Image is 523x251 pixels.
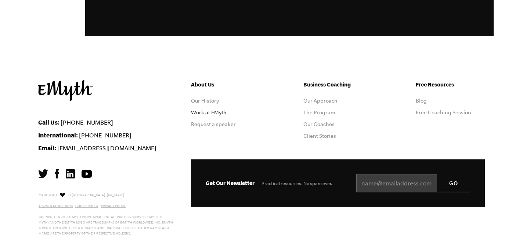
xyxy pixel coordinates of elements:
[191,98,219,104] a: Our History
[38,169,48,178] img: Twitter
[416,80,485,89] h5: Free Resources
[191,80,260,89] h5: About Us
[486,216,523,251] iframe: Chat Widget
[38,119,59,126] strong: Call Us:
[61,119,113,126] a: [PHONE_NUMBER]
[437,174,470,192] input: GO
[79,132,131,139] a: [PHONE_NUMBER]
[303,98,338,104] a: Our Approach
[39,191,173,236] p: Made with in [GEOGRAPHIC_DATA], [US_STATE]. Copyright © 2025 E-Myth Worldwide, Inc. All rights re...
[60,192,65,197] img: Love
[39,204,73,208] a: Terms & Conditions
[38,132,78,139] strong: International:
[261,181,332,186] span: Practical resources. No spam ever.
[55,169,59,178] img: Facebook
[75,204,98,208] a: Cookie Policy
[191,121,236,127] a: Request a speaker
[356,174,470,192] input: name@emailaddress.com
[57,145,156,151] a: [EMAIL_ADDRESS][DOMAIN_NAME]
[416,98,427,104] a: Blog
[38,144,56,151] strong: Email:
[38,80,93,101] img: EMyth
[82,170,92,178] img: YouTube
[303,80,372,89] h5: Business Coaching
[303,110,335,115] a: The Program
[191,110,227,115] a: Work at EMyth
[303,121,335,127] a: Our Coaches
[206,180,255,186] span: Get Our Newsletter
[303,133,336,139] a: Client Stories
[66,169,75,178] img: LinkedIn
[101,204,126,208] a: Privacy Policy
[416,110,471,115] a: Free Coaching Session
